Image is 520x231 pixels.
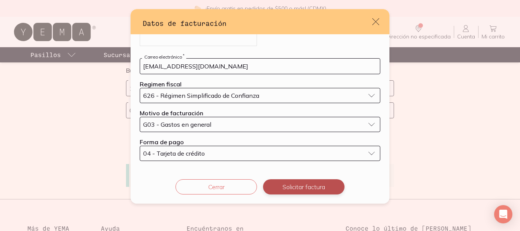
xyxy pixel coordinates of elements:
[140,80,182,88] label: Regimen fiscal
[143,121,211,127] span: G03 - Gastos en general
[131,9,389,204] div: default
[140,146,380,161] button: 04 - Tarjeta de crédito
[143,150,205,156] span: 04 - Tarjeta de crédito
[143,92,259,99] span: 626 - Régimen Simplificado de Confianza
[140,117,380,132] button: G03 - Gastos en general
[140,109,203,117] label: Motivo de facturación
[175,179,257,194] button: Cerrar
[140,138,184,146] label: Forma de pago
[143,18,371,28] h3: Datos de facturación
[263,179,345,194] button: Solicitar factura
[142,54,186,60] label: Correo electrónico
[140,88,380,103] button: 626 - Régimen Simplificado de Confianza
[494,205,512,223] div: Open Intercom Messenger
